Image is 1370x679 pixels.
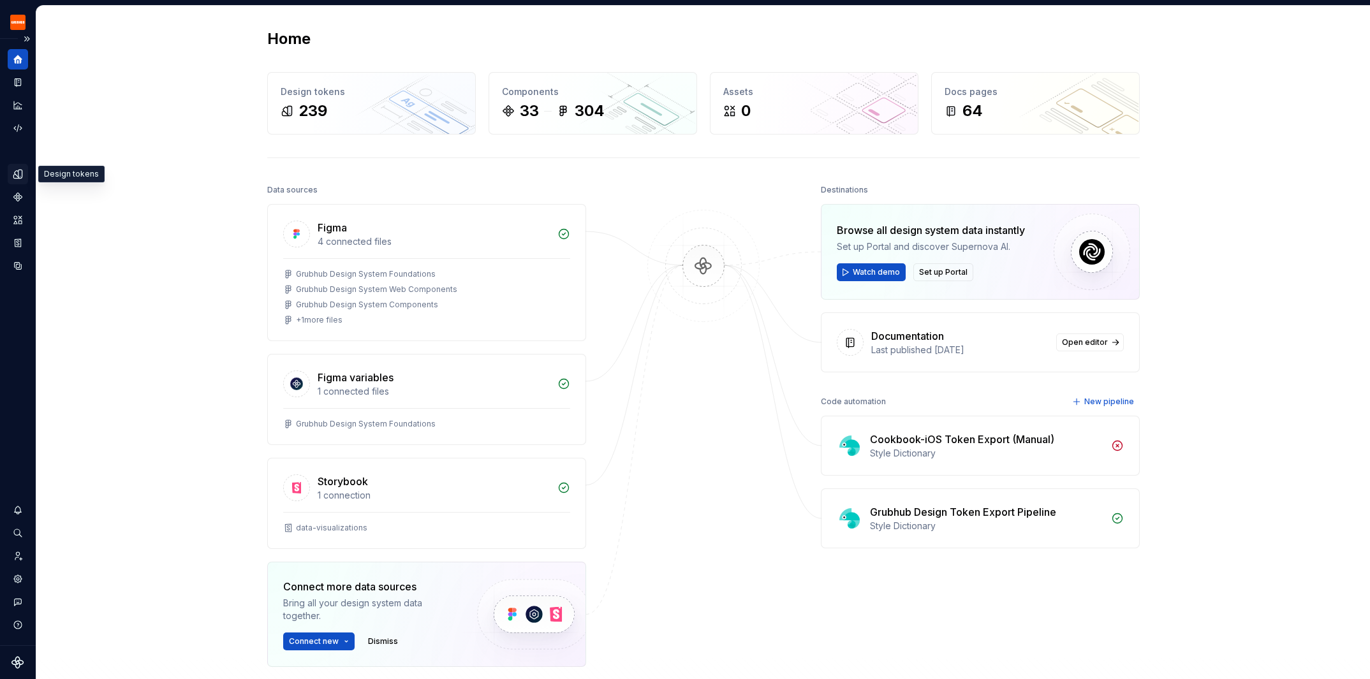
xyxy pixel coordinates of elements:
a: Design tokens [8,164,28,184]
div: Documentation [871,328,944,344]
a: Settings [8,569,28,589]
button: Set up Portal [913,263,973,281]
button: Connect new [283,632,355,650]
a: Figma4 connected filesGrubhub Design System FoundationsGrubhub Design System Web ComponentsGrubhu... [267,204,586,341]
button: Notifications [8,500,28,520]
div: Data sources [267,181,318,199]
span: Watch demo [853,267,900,277]
div: Style Dictionary [870,520,1103,532]
div: Destinations [821,181,868,199]
div: Components [502,85,684,98]
button: New pipeline [1068,393,1140,411]
div: Figma variables [318,370,394,385]
div: Grubhub Design System Web Components [296,284,457,295]
span: Open editor [1062,337,1108,347]
div: 304 [575,101,605,121]
div: data-visualizations [296,523,367,533]
div: Cookbook-iOS Token Export (Manual) [870,432,1054,447]
svg: Supernova Logo [11,656,24,669]
a: Home [8,49,28,69]
button: Expand sidebar [18,30,36,48]
button: Watch demo [837,263,906,281]
div: Grubhub Design System Foundations [296,419,436,429]
a: Assets0 [710,72,918,135]
div: + 1 more files [296,315,342,325]
div: 33 [520,101,539,121]
span: Set up Portal [919,267,968,277]
span: Dismiss [368,636,398,646]
div: Last published [DATE] [871,344,1049,356]
div: 4 connected files [318,235,550,248]
div: Set up Portal and discover Supernova AI. [837,240,1025,253]
a: Assets [8,210,28,230]
div: Grubhub Design System Components [296,300,438,310]
button: Search ⌘K [8,523,28,543]
div: Grubhub Design System Foundations [296,269,436,279]
button: Dismiss [362,632,404,650]
div: Storybook [318,474,368,489]
a: Storybook1 connectiondata-visualizations [267,458,586,549]
a: Invite team [8,546,28,566]
a: Components [8,187,28,207]
div: 239 [298,101,327,121]
div: Assets [723,85,905,98]
span: Connect new [289,636,339,646]
a: Data sources [8,256,28,276]
div: Design tokens [38,166,105,182]
span: New pipeline [1084,397,1134,407]
a: Open editor [1056,333,1124,351]
div: 1 connection [318,489,550,502]
a: Components33304 [489,72,697,135]
div: 0 [741,101,751,121]
h2: Home [267,29,311,49]
a: Documentation [8,72,28,92]
a: Analytics [8,95,28,115]
a: Figma variables1 connected filesGrubhub Design System Foundations [267,354,586,445]
img: 4e8d6f31-f5cf-47b4-89aa-e4dec1dc0822.png [10,15,26,30]
div: Style Dictionary [870,447,1103,460]
div: Connect more data sources [283,579,455,594]
div: Grubhub Design Token Export Pipeline [870,504,1056,520]
div: Design tokens [281,85,462,98]
div: 64 [962,101,983,121]
a: Code automation [8,118,28,138]
a: Design tokens239 [267,72,476,135]
div: 1 connected files [318,385,550,398]
div: Figma [318,220,347,235]
div: Docs pages [945,85,1126,98]
div: Bring all your design system data together. [283,597,455,622]
a: Docs pages64 [931,72,1140,135]
button: Contact support [8,592,28,612]
a: Storybook stories [8,233,28,253]
div: Browse all design system data instantly [837,223,1025,238]
div: Code automation [821,393,886,411]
